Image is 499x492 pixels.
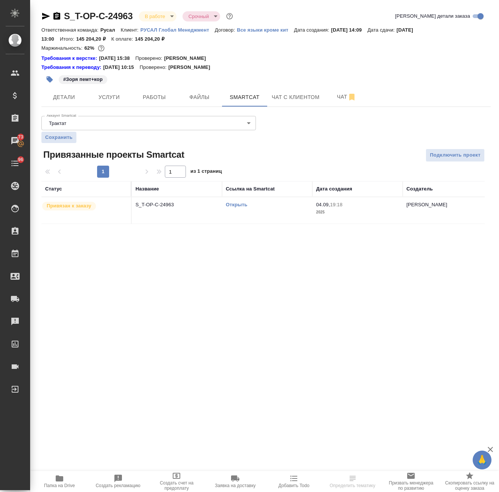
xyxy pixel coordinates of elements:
[41,55,99,62] a: Требования к верстке:
[111,36,135,42] p: К оплате:
[168,64,216,71] p: [PERSON_NAME]
[440,471,499,492] button: Скопировать ссылку на оценку заказа
[135,55,164,62] p: Проверено:
[45,185,62,193] div: Статус
[278,483,309,488] span: Добавить Todo
[206,471,265,492] button: Заявка на доставку
[135,185,159,193] div: Название
[395,12,470,20] span: [PERSON_NAME] детали заказа
[226,202,247,207] a: Открыть
[190,167,222,178] span: из 1 страниц
[330,202,342,207] p: 19:18
[323,471,382,492] button: Определить тематику
[41,64,103,71] a: Требования к переводу:
[64,11,133,21] a: S_T-OP-C-24963
[430,151,481,160] span: Подключить проект
[96,43,106,53] button: 45658.90 RUB;
[46,93,82,102] span: Детали
[164,55,211,62] p: [PERSON_NAME]
[476,452,488,468] span: 🙏
[41,64,103,71] div: Нажми, чтобы открыть папку с инструкцией
[63,76,103,83] p: #Зоря пемт+кор
[96,483,140,488] span: Создать рекламацию
[316,209,399,216] p: 2025
[41,45,84,51] p: Маржинальность:
[121,27,140,33] p: Клиент:
[47,202,91,210] p: Привязан к заказу
[294,27,331,33] p: Дата создания:
[143,13,167,20] button: В работе
[60,36,76,42] p: Итого:
[2,154,28,173] a: 96
[76,36,111,42] p: 145 204,20 ₽
[406,185,433,193] div: Создатель
[139,11,176,21] div: В работе
[331,27,368,33] p: [DATE] 14:09
[226,185,275,193] div: Ссылка на Smartcat
[41,12,50,21] button: Скопировать ссылку для ЯМессенджера
[330,483,375,488] span: Определить тематику
[100,27,121,33] p: Русал
[316,185,352,193] div: Дата создания
[237,27,294,33] p: Все языки кроме кит
[14,133,28,141] span: 73
[265,471,323,492] button: Добавить Todo
[183,11,220,21] div: В работе
[84,45,96,51] p: 62%
[329,92,365,102] span: Чат
[30,471,89,492] button: Папка на Drive
[445,480,494,491] span: Скопировать ссылку на оценку заказа
[99,55,135,62] p: [DATE] 15:38
[316,202,330,207] p: 04.09,
[237,26,294,33] a: Все языки кроме кит
[148,471,206,492] button: Создать счет на предоплату
[225,11,234,21] button: Доп статусы указывают на важность/срочность заказа
[58,76,108,82] span: Зоря пемт+кор
[140,27,215,33] p: РУСАЛ Глобал Менеджмент
[44,483,75,488] span: Папка на Drive
[181,93,218,102] span: Файлы
[2,131,28,150] a: 73
[41,55,99,62] div: Нажми, чтобы открыть папку с инструкцией
[136,93,172,102] span: Работы
[52,12,61,21] button: Скопировать ссылку
[47,120,68,126] button: Трактат
[140,26,215,33] a: РУСАЛ Глобал Менеджмент
[14,156,28,163] span: 96
[135,201,218,209] p: S_T-OP-C-24963
[227,93,263,102] span: Smartcat
[41,149,184,161] span: Привязанные проекты Smartcat
[103,64,140,71] p: [DATE] 10:15
[45,134,73,141] span: Сохранить
[89,471,148,492] button: Создать рекламацию
[41,27,100,33] p: Ответственная команда:
[386,480,436,491] span: Призвать менеджера по развитию
[382,471,441,492] button: Призвать менеджера по развитию
[41,116,256,130] div: Трактат
[41,132,76,143] button: Сохранить
[41,71,58,88] button: Добавить тэг
[406,202,447,207] p: [PERSON_NAME]
[367,27,396,33] p: Дата сдачи:
[215,27,237,33] p: Договор:
[215,483,256,488] span: Заявка на доставку
[140,64,169,71] p: Проверено:
[473,451,491,469] button: 🙏
[186,13,211,20] button: Срочный
[152,480,202,491] span: Создать счет на предоплату
[426,149,485,162] button: Подключить проект
[272,93,319,102] span: Чат с клиентом
[135,36,170,42] p: 145 204,20 ₽
[91,93,127,102] span: Услуги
